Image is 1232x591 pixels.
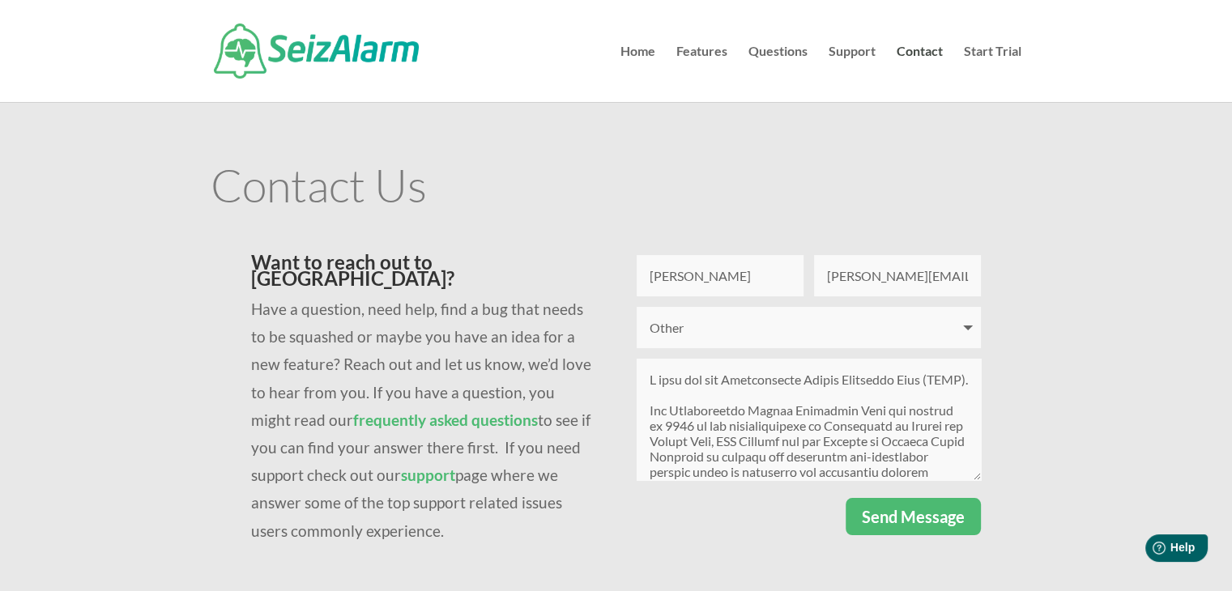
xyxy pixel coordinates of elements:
[829,45,876,102] a: Support
[964,45,1021,102] a: Start Trial
[620,45,655,102] a: Home
[846,498,981,535] button: Send Message
[353,410,538,429] a: frequently asked questions
[814,255,981,296] input: Email Address
[251,295,596,545] p: Have a question, need help, find a bug that needs to be squashed or maybe you have an idea for a ...
[211,162,1021,215] h1: Contact Us
[676,45,727,102] a: Features
[214,23,419,79] img: SeizAlarm
[897,45,943,102] a: Contact
[1088,528,1214,573] iframe: Help widget launcher
[637,255,804,296] input: Name
[251,250,454,290] span: Want to reach out to [GEOGRAPHIC_DATA]?
[401,466,455,484] a: support
[748,45,808,102] a: Questions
